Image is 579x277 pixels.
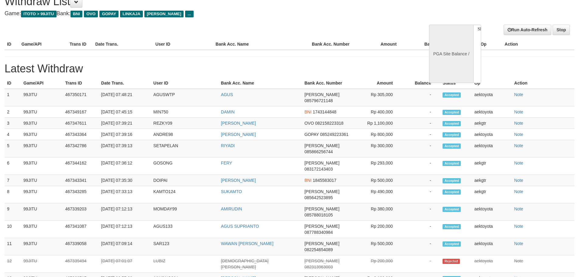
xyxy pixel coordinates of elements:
[5,129,21,140] td: 4
[514,109,523,114] a: Note
[357,175,402,186] td: Rp 500,000
[472,140,512,158] td: aektoyota
[99,175,151,186] td: [DATE] 07:35:30
[443,178,461,183] span: Accepted
[305,265,333,269] span: 082313963003
[63,203,99,221] td: 467339203
[99,186,151,203] td: [DATE] 07:33:13
[21,186,63,203] td: 99JITU
[63,140,99,158] td: 467342786
[406,39,450,50] th: Balance
[478,39,502,50] th: Op
[99,106,151,118] td: [DATE] 07:45:15
[443,224,461,229] span: Accepted
[315,121,343,126] span: 082158223318
[221,241,274,246] a: WAWAN [PERSON_NAME]
[472,255,512,273] td: aektoyota
[63,186,99,203] td: 467343285
[402,186,440,203] td: -
[402,203,440,221] td: -
[472,118,512,129] td: aekgtr
[514,178,523,183] a: Note
[443,207,461,212] span: Accepted
[514,241,523,246] a: Note
[99,140,151,158] td: [DATE] 07:39:13
[221,143,235,148] a: RIYADI
[151,158,219,175] td: GOSONG
[402,175,440,186] td: -
[151,106,219,118] td: MIN750
[99,158,151,175] td: [DATE] 07:36:12
[120,11,143,17] span: LINKAJA
[402,221,440,238] td: -
[472,129,512,140] td: aektoyota
[402,129,440,140] td: -
[84,11,98,17] span: OVO
[21,89,63,106] td: 99JITU
[472,158,512,175] td: aekgtr
[221,258,269,269] a: [DEMOGRAPHIC_DATA][PERSON_NAME]
[5,186,21,203] td: 8
[402,238,440,255] td: -
[151,186,219,203] td: KAMTO124
[472,106,512,118] td: aektoyota
[221,178,256,183] a: [PERSON_NAME]
[5,63,574,75] h1: Latest Withdraw
[305,92,339,97] span: [PERSON_NAME]
[63,175,99,186] td: 467343341
[21,11,57,17] span: ITOTO > 99JITU
[153,39,213,50] th: User ID
[443,121,461,126] span: Accepted
[514,258,523,263] a: Note
[99,89,151,106] td: [DATE] 07:48:21
[5,175,21,186] td: 7
[357,186,402,203] td: Rp 490,000
[99,221,151,238] td: [DATE] 07:12:13
[305,189,339,194] span: [PERSON_NAME]
[21,203,63,221] td: 99JITU
[443,259,460,264] span: Rejected
[402,158,440,175] td: -
[504,25,551,35] a: Run Auto-Refresh
[221,189,242,194] a: SUKAMTO
[514,206,523,211] a: Note
[472,78,512,89] th: Op
[185,11,193,17] span: ...
[443,110,461,115] span: Accepted
[213,39,309,50] th: Bank Acc. Name
[5,238,21,255] td: 11
[151,175,219,186] td: DOIPAI
[357,255,402,273] td: Rp 200,000
[305,98,333,103] span: 085796721148
[21,175,63,186] td: 99JITU
[63,158,99,175] td: 467344162
[99,118,151,129] td: [DATE] 07:39:21
[221,109,235,114] a: DAMIN
[309,39,357,50] th: Bank Acc. Number
[151,238,219,255] td: SAR123
[553,25,570,35] a: Stop
[402,78,440,89] th: Balance
[514,143,523,148] a: Note
[63,129,99,140] td: 467343364
[429,25,473,83] div: PGA Site Balance /
[313,109,336,114] span: 1743144848
[514,121,523,126] a: Note
[21,129,63,140] td: 99JITU
[21,106,63,118] td: 99JITU
[151,118,219,129] td: REZKY09
[221,161,232,165] a: FERY
[99,238,151,255] td: [DATE] 07:09:14
[472,221,512,238] td: aektoyota
[305,178,312,183] span: BNI
[305,132,319,137] span: GOPAY
[5,89,21,106] td: 1
[514,92,523,97] a: Note
[443,161,461,166] span: Accepted
[99,78,151,89] th: Date Trans.
[21,118,63,129] td: 99JITU
[514,161,523,165] a: Note
[151,140,219,158] td: SETAPELAN
[402,89,440,106] td: -
[144,11,184,17] span: [PERSON_NAME]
